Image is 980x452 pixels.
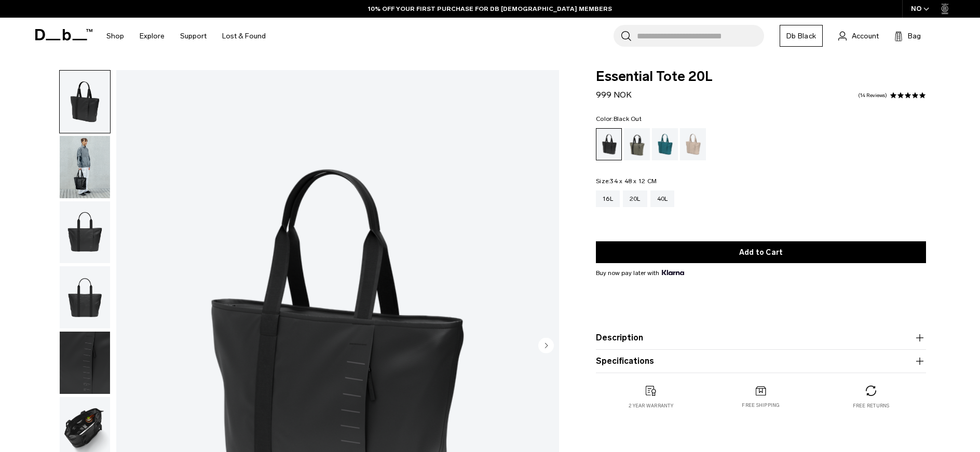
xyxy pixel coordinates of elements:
button: Add to Cart [596,241,926,263]
span: Buy now pay later with [596,268,684,278]
a: Fogbow Beige [680,128,706,160]
a: Support [180,18,207,54]
a: Midnight Teal [652,128,678,160]
span: Black Out [614,115,642,122]
a: 10% OFF YOUR FIRST PURCHASE FOR DB [DEMOGRAPHIC_DATA] MEMBERS [368,4,612,13]
p: Free shipping [742,402,780,409]
button: Essential Tote 20L Black Out [59,201,111,264]
img: Essential Tote 20L Black Out [60,201,110,264]
a: Account [838,30,879,42]
button: Next slide [538,337,554,355]
button: Essential Tote 20L Black Out [59,135,111,199]
a: 14 reviews [858,93,887,98]
a: Db Black [780,25,823,47]
a: 16L [596,190,620,207]
img: Essential Tote 20L Black Out [60,266,110,328]
a: Lost & Found [222,18,266,54]
nav: Main Navigation [99,18,274,54]
p: 2 year warranty [629,402,673,409]
a: Shop [106,18,124,54]
legend: Size: [596,178,657,184]
img: Essential Tote 20L Black Out [60,332,110,394]
span: 999 NOK [596,90,632,100]
button: Description [596,332,926,344]
span: 34 x 48 x 12 CM [610,177,657,185]
img: {"height" => 20, "alt" => "Klarna"} [662,270,684,275]
a: 20L [623,190,647,207]
a: Explore [140,18,165,54]
a: 40L [650,190,675,207]
img: Essential Tote 20L Black Out [60,71,110,133]
p: Free returns [853,402,890,409]
legend: Color: [596,116,642,122]
a: Black Out [596,128,622,160]
button: Specifications [596,355,926,367]
span: Essential Tote 20L [596,70,926,84]
button: Essential Tote 20L Black Out [59,266,111,329]
span: Account [852,31,879,42]
span: Bag [908,31,921,42]
button: Essential Tote 20L Black Out [59,70,111,133]
button: Essential Tote 20L Black Out [59,331,111,394]
img: Essential Tote 20L Black Out [60,136,110,198]
button: Bag [894,30,921,42]
a: Forest Green [624,128,650,160]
